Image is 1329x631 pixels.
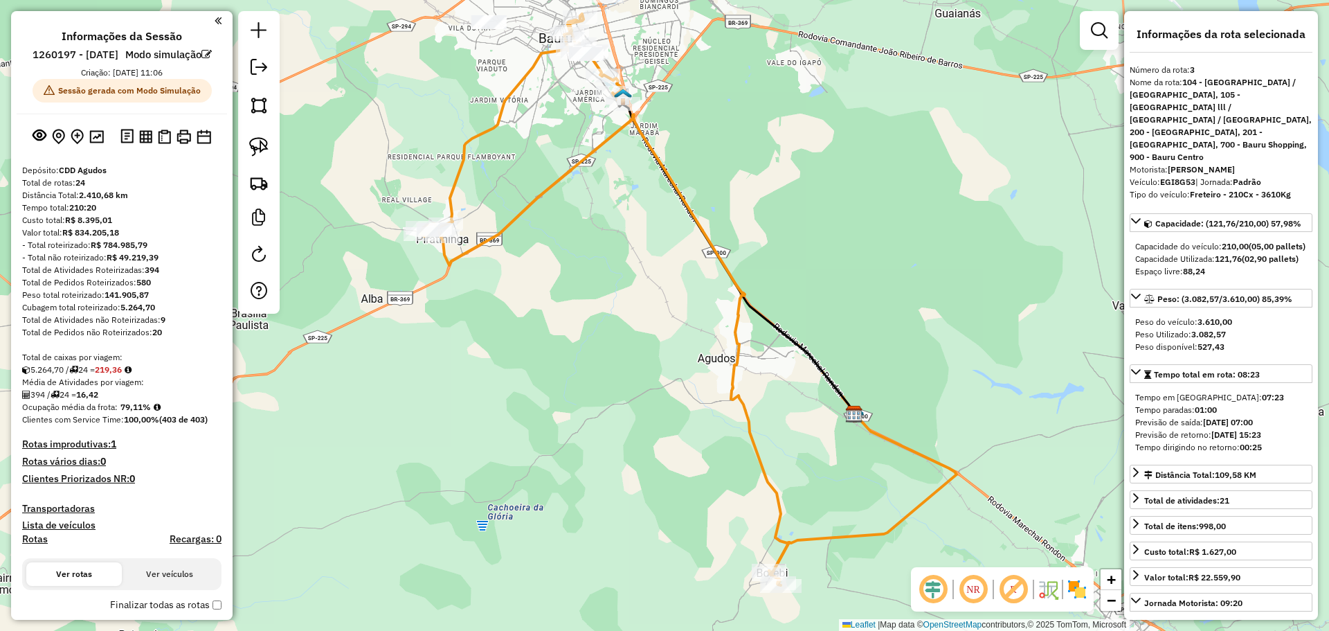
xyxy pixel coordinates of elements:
[1195,177,1261,187] span: | Jornada:
[1130,542,1312,560] a: Custo total:R$ 1.627,00
[1189,546,1236,557] strong: R$ 1.627,00
[145,265,159,275] strong: 394
[22,533,48,545] h4: Rotas
[22,226,221,239] div: Valor total:
[68,126,87,148] button: Adicionar Atividades
[1144,571,1240,584] div: Valor total:
[1144,546,1236,558] div: Custo total:
[1144,495,1229,506] span: Total de atividades:
[842,620,876,630] a: Leaflet
[245,53,273,85] a: Exportar sessão
[878,620,880,630] span: |
[107,252,159,263] strong: R$ 49.219,39
[22,264,221,276] div: Total de Atividades Roteirizadas:
[1135,404,1307,416] div: Tempo paradas:
[22,438,221,450] h4: Rotas improdutivas:
[1130,567,1312,586] a: Valor total:R$ 22.559,90
[159,414,208,425] strong: (403 de 403)
[174,127,194,147] button: Imprimir Rotas
[1183,266,1205,276] strong: 88,24
[136,277,151,287] strong: 580
[22,366,30,374] i: Cubagem total roteirizado
[1215,254,1242,264] strong: 121,76
[1144,597,1242,610] div: Jornada Motorista: 09:20
[1135,429,1307,441] div: Previsão de retorno:
[1130,386,1312,459] div: Tempo total em rota: 08:23
[1101,590,1121,611] a: Zoom out
[22,519,221,531] h4: Lista de veículos
[1188,572,1240,583] strong: R$ 22.559,90
[845,405,863,423] img: CDD Agudos
[136,127,155,145] button: Visualizar relatório de Roteirização
[1233,177,1261,187] strong: Padrão
[62,227,119,238] strong: R$ 834.205,18
[1037,578,1059,601] img: Fluxo de ruas
[245,17,273,48] a: Nova sessão e pesquisa
[1130,213,1312,232] a: Capacidade: (121,76/210,00) 57,98%
[1168,164,1235,175] strong: [PERSON_NAME]
[1135,240,1307,253] div: Capacidade do veículo:
[1135,317,1232,327] span: Peso do veículo:
[124,414,159,425] strong: 100,00%
[59,165,107,175] strong: CDD Agudos
[76,389,98,400] strong: 16,42
[49,126,68,148] button: Centralizar mapa no depósito ou ponto de apoio
[997,573,1030,606] span: Exibir rótulo
[1220,495,1229,506] strong: 21
[213,601,221,610] input: Finalizar todas as rotas
[22,473,221,485] h4: Clientes Priorizados NR:
[1222,241,1249,251] strong: 210,00
[79,190,128,200] strong: 2.410,68 km
[1135,441,1307,454] div: Tempo dirigindo no retorno:
[1135,328,1307,341] div: Peso Utilizado:
[1130,364,1312,383] a: Tempo total em rota: 08:23
[1130,490,1312,509] a: Total de atividades:21
[22,391,30,399] i: Total de Atividades
[65,215,112,225] strong: R$ 8.395,01
[215,12,221,28] a: Clique aqui para minimizar o painel
[1107,592,1116,609] span: −
[249,137,269,157] img: Selecionar atividades - laço
[155,127,174,147] button: Visualizar Romaneio
[1240,442,1262,452] strong: 00:25
[105,290,149,300] strong: 141.905,87
[1190,64,1195,75] strong: 3
[22,301,221,314] div: Cubagem total roteirizado:
[22,251,221,264] div: - Total não roteirizado:
[69,366,78,374] i: Total de rotas
[22,402,118,412] span: Ocupação média da frota:
[95,364,122,375] strong: 219,36
[33,48,118,61] h6: 1260197 - [DATE]
[1249,241,1305,251] strong: (05,00 pallets)
[1130,310,1312,359] div: Peso: (3.082,57/3.610,00) 85,39%
[120,302,155,312] strong: 5.264,70
[1135,253,1307,265] div: Capacidade Utilizada:
[1130,289,1312,308] a: Peso: (3.082,57/3.610,00) 85,39%
[118,126,136,148] button: Logs desbloquear sessão
[1130,593,1312,612] a: Jornada Motorista: 09:20
[417,223,451,237] div: Atividade não roteirizada - J C FELIPE e CIA LTD
[62,30,182,43] h4: Informações da Sessão
[51,391,60,399] i: Total de rotas
[22,414,124,425] span: Clientes com Service Time:
[122,562,217,586] button: Ver veículos
[69,202,96,213] strong: 210:20
[1101,569,1121,590] a: Zoom in
[249,96,269,115] img: Selecionar atividades - polígono
[91,240,147,250] strong: R$ 784.985,79
[1154,369,1260,380] span: Tempo total em rota: 08:23
[120,402,151,412] strong: 79,11%
[614,88,632,106] img: 617 UDC Light Bauru
[1215,470,1256,480] span: 109,58 KM
[125,366,132,374] i: Meta Caixas/viagem: 260,20 Diferença: -40,84
[26,562,122,586] button: Ver rotas
[1197,341,1224,352] strong: 527,43
[22,389,221,401] div: 394 / 24 =
[22,503,221,515] h4: Transportadoras
[1085,17,1113,44] a: Exibir filtros
[1190,189,1291,199] strong: Freteiro - 210Cx - 3610Kg
[1130,465,1312,483] a: Distância Total:109,58 KM
[1130,77,1312,162] strong: 104 - [GEOGRAPHIC_DATA] / [GEOGRAPHIC_DATA], 105 - [GEOGRAPHIC_DATA] lll / [GEOGRAPHIC_DATA] / [G...
[1203,417,1253,427] strong: [DATE] 07:00
[75,66,168,79] div: Criação: [DATE] 11:06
